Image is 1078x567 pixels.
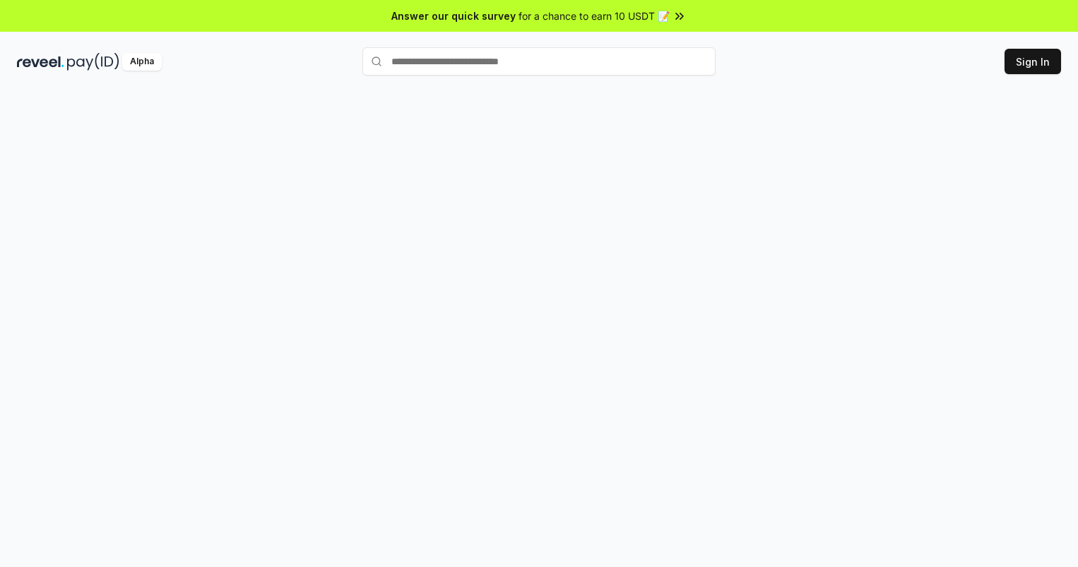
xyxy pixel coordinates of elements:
img: pay_id [67,53,119,71]
span: for a chance to earn 10 USDT 📝 [519,8,670,23]
button: Sign In [1005,49,1061,74]
img: reveel_dark [17,53,64,71]
span: Answer our quick survey [391,8,516,23]
div: Alpha [122,53,162,71]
